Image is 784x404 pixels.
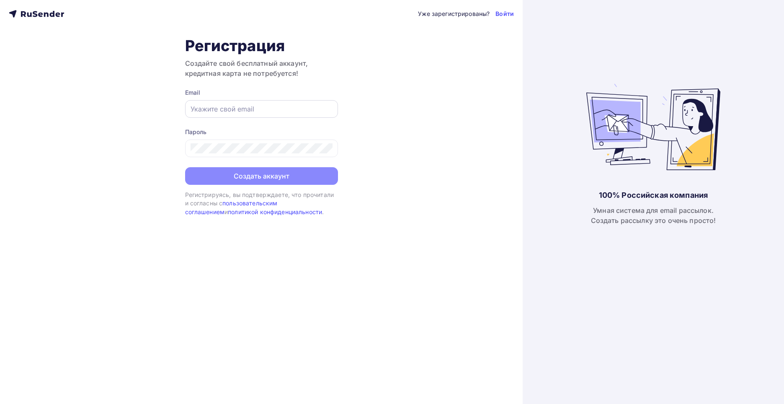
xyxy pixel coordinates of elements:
h3: Создайте свой бесплатный аккаунт, кредитная карта не потребуется! [185,58,338,78]
div: Регистрируясь, вы подтверждаете, что прочитали и согласны с и . [185,191,338,216]
div: 100% Российская компания [599,190,708,200]
div: Уже зарегистрированы? [418,10,490,18]
div: Пароль [185,128,338,136]
h1: Регистрация [185,36,338,55]
input: Укажите свой email [191,104,333,114]
a: пользовательским соглашением [185,199,278,215]
a: Войти [495,10,514,18]
button: Создать аккаунт [185,167,338,185]
div: Email [185,88,338,97]
a: политикой конфиденциальности [228,208,322,215]
div: Умная система для email рассылок. Создать рассылку это очень просто! [591,205,716,225]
